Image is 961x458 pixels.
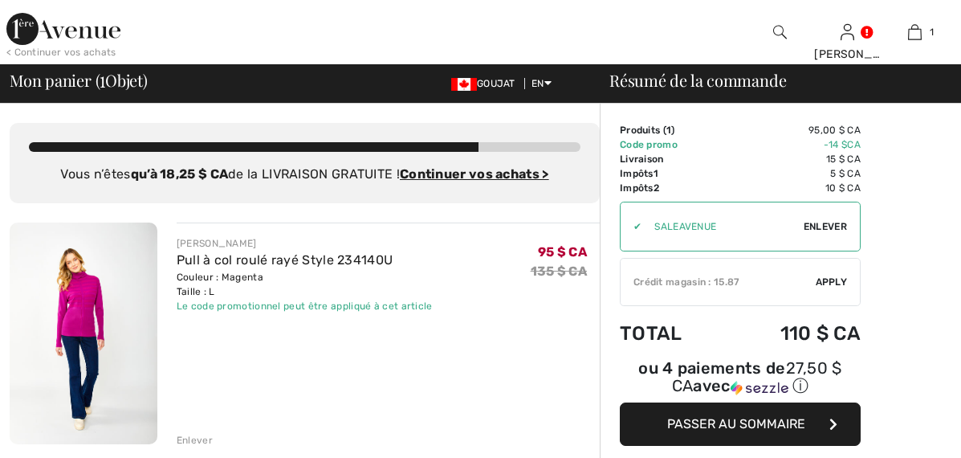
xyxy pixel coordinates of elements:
img: 1ère Avenue [6,13,120,45]
img: Mes infos [841,22,854,42]
td: Impôts1 [620,166,725,181]
font: Produits ( [620,125,671,136]
span: 95 $ CA [538,244,587,260]
span: 27,50 $ CA [672,358,842,395]
div: [PERSON_NAME] [177,236,433,251]
td: ) [620,123,725,137]
div: Crédit magasin : 15.87 [621,275,816,289]
span: GOUJAT [451,78,522,89]
div: [PERSON_NAME] [814,46,880,63]
input: Promo code [641,202,804,251]
td: Code promo [620,137,725,152]
font: Couleur : Magenta Taille : L [177,272,263,297]
s: 135 $ CA [531,264,587,279]
strong: qu’à 18,25 $ CA [131,166,229,182]
td: Impôts2 [620,181,725,195]
a: 1 [882,22,947,42]
div: ✔ [621,219,641,234]
font: Objet) [105,69,148,91]
button: Passer au sommaire [620,403,861,446]
img: Mon sac [908,22,922,42]
img: Dollar canadien [451,78,477,91]
td: Total [620,306,725,361]
td: 15 $ CA [725,152,861,166]
td: Livraison [620,152,725,166]
img: Sezzle [731,381,788,395]
div: Enlever [177,433,213,448]
font: EN [531,78,544,89]
font: ou 4 paiements de avec [638,358,841,395]
div: < Continuer vos achats [6,45,116,59]
td: 95,00 $ CA [725,123,861,137]
div: Le code promotionnel peut être appliqué à cet article [177,299,433,313]
td: 10 $ CA [725,181,861,195]
img: Pull à col roulé rayé Style 234140U [10,223,157,444]
div: Résumé de la commande [590,72,951,88]
span: Apply [816,275,848,289]
span: Passer au sommaire [667,416,805,431]
div: ou 4 paiements de27,50 $ CAavecSezzle Click to learn more about Sezzle [620,361,861,403]
span: Enlever [804,219,847,234]
td: -14 $CA [725,137,861,152]
font: Vous n’êtes de la LIVRAISON GRATUITE ! [60,166,548,182]
a: Pull à col roulé rayé Style 234140U [177,252,393,268]
td: 110 $ CA [725,306,861,361]
span: 1 [930,25,934,39]
td: 5 $ CA [725,166,861,181]
font: Mon panier ( [10,69,100,91]
a: Continuer vos achats > [400,166,549,182]
span: 1 [100,68,105,89]
img: Rechercher sur le site Web [773,22,787,42]
a: Sign In [841,24,854,39]
span: 1 [666,125,671,136]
